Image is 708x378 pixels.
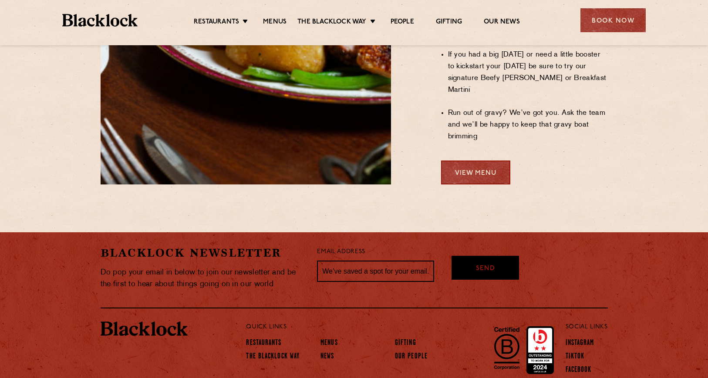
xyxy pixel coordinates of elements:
[441,161,510,184] a: View Menu
[317,261,434,282] input: We’ve saved a spot for your email...
[320,339,338,348] a: Menus
[297,18,366,27] a: The Blacklock Way
[566,321,608,333] p: Social Links
[263,18,287,27] a: Menus
[566,366,592,375] a: Facebook
[395,339,416,348] a: Gifting
[489,322,525,374] img: B-Corp-Logo-Black-RGB.svg
[395,352,428,362] a: Our People
[101,321,188,336] img: BL_Textured_Logo-footer-cropped.svg
[448,49,608,96] li: If you had a big [DATE] or need a little booster to kickstart your [DATE] be sure to try our sign...
[436,18,462,27] a: Gifting
[101,245,304,261] h2: Blacklock Newsletter
[194,18,239,27] a: Restaurants
[476,264,495,274] span: Send
[62,14,138,27] img: BL_Textured_Logo-footer-cropped.svg
[317,247,365,257] label: Email Address
[448,107,608,143] li: Run out of gravy? We’ve got you. Ask the team and we’ll be happy to keep that gravy boat brimming
[484,18,520,27] a: Our News
[580,8,646,32] div: Book Now
[391,18,414,27] a: People
[566,352,585,362] a: TikTok
[101,267,304,290] p: Do pop your email in below to join our newsletter and be the first to hear about things going on ...
[246,352,300,362] a: The Blacklock Way
[566,339,594,348] a: Instagram
[246,321,536,333] p: Quick Links
[526,326,554,374] img: Accred_2023_2star.png
[320,352,334,362] a: News
[246,339,281,348] a: Restaurants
